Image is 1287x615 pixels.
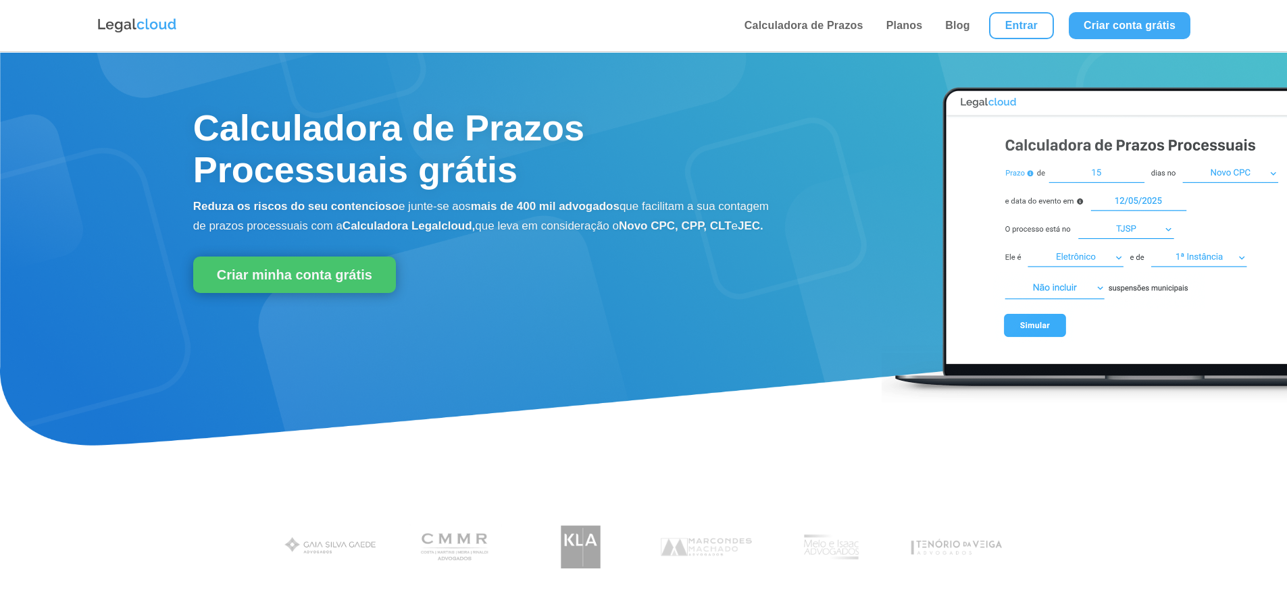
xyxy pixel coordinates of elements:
img: Calculadora de Prazos Processuais Legalcloud [882,73,1287,404]
b: JEC. [738,219,763,232]
img: Logo da Legalcloud [97,17,178,34]
img: Marcondes Machado Advogados utilizam a Legalcloud [655,518,758,576]
a: Entrar [989,12,1054,39]
span: Calculadora de Prazos Processuais grátis [193,107,584,190]
img: Gaia Silva Gaede Advogados Associados [279,518,382,576]
img: Profissionais do escritório Melo e Isaac Advogados utilizam a Legalcloud [780,518,883,576]
b: Reduza os riscos do seu contencioso [193,200,399,213]
img: Koury Lopes Advogados [529,518,632,576]
a: Calculadora de Prazos Processuais Legalcloud [882,395,1287,406]
b: Novo CPC, CPP, CLT [619,219,732,232]
a: Criar conta grátis [1069,12,1190,39]
img: Tenório da Veiga Advogados [905,518,1008,576]
p: e junte-se aos que facilitam a sua contagem de prazos processuais com a que leva em consideração o e [193,197,772,236]
b: mais de 400 mil advogados [471,200,620,213]
b: Calculadora Legalcloud, [343,219,476,232]
a: Criar minha conta grátis [193,257,396,293]
img: Costa Martins Meira Rinaldi Advogados [404,518,507,576]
